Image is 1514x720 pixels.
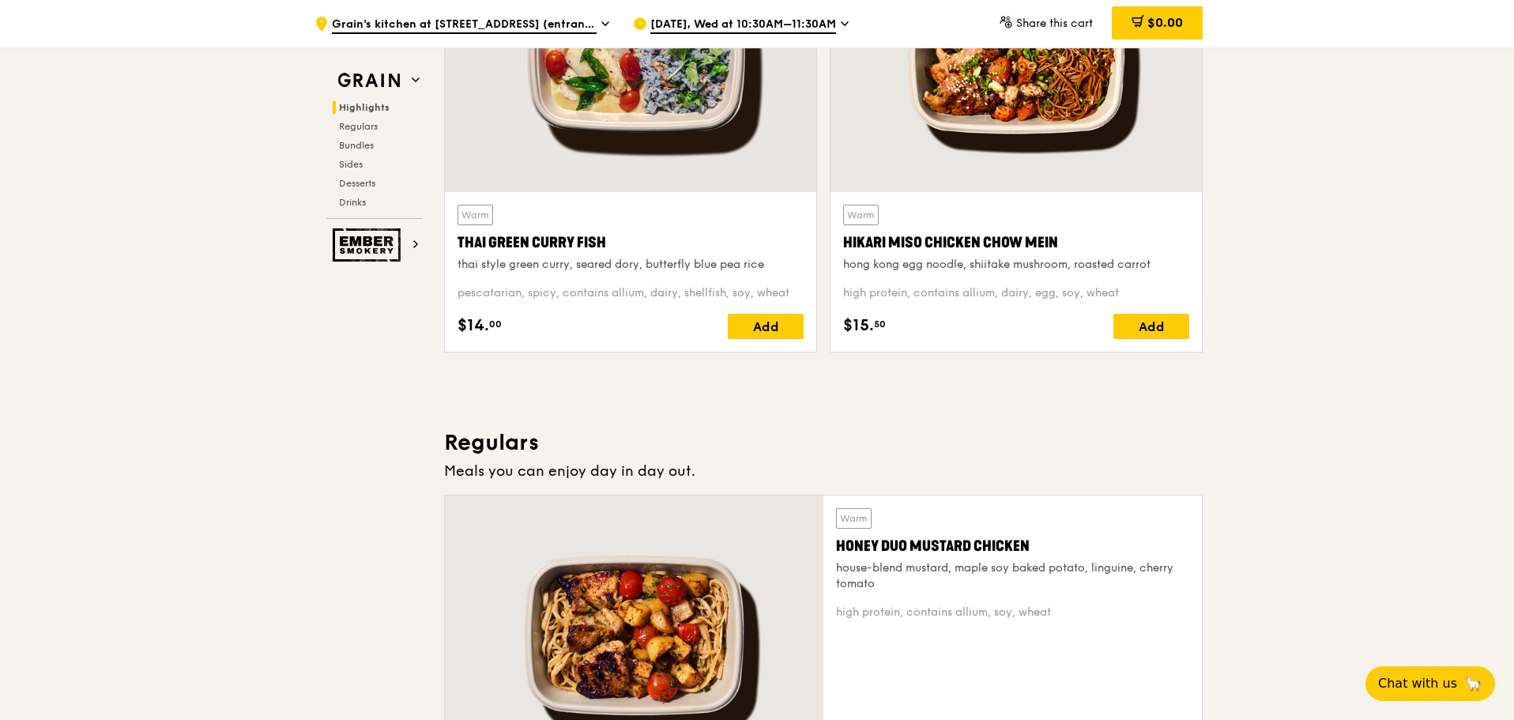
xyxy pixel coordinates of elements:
div: thai style green curry, seared dory, butterfly blue pea rice [458,257,804,273]
span: Desserts [339,178,375,189]
div: Honey Duo Mustard Chicken [836,535,1189,557]
div: Hikari Miso Chicken Chow Mein [843,232,1189,254]
button: Chat with us🦙 [1365,666,1495,701]
div: Warm [843,205,879,225]
div: Add [728,314,804,339]
div: house-blend mustard, maple soy baked potato, linguine, cherry tomato [836,560,1189,592]
span: Bundles [339,140,374,151]
span: 00 [489,318,502,330]
span: [DATE], Wed at 10:30AM–11:30AM [650,17,836,34]
span: Chat with us [1378,674,1457,693]
span: Share this cart [1016,17,1093,30]
span: $14. [458,314,489,337]
span: 50 [874,318,886,330]
div: pescatarian, spicy, contains allium, dairy, shellfish, soy, wheat [458,285,804,301]
div: Meals you can enjoy day in day out. [444,460,1203,482]
h3: Regulars [444,428,1203,457]
span: Regulars [339,121,378,132]
img: Ember Smokery web logo [333,228,405,262]
span: $0.00 [1147,15,1183,30]
span: $15. [843,314,874,337]
div: Warm [458,205,493,225]
span: Drinks [339,197,366,208]
div: high protein, contains allium, dairy, egg, soy, wheat [843,285,1189,301]
div: Warm [836,508,872,529]
div: high protein, contains allium, soy, wheat [836,605,1189,620]
img: Grain web logo [333,66,405,95]
div: hong kong egg noodle, shiitake mushroom, roasted carrot [843,257,1189,273]
span: 🦙 [1463,674,1482,693]
span: Grain's kitchen at [STREET_ADDRESS] (entrance along [PERSON_NAME][GEOGRAPHIC_DATA]) [332,17,597,34]
span: Highlights [339,102,390,113]
span: Sides [339,159,363,170]
div: Thai Green Curry Fish [458,232,804,254]
div: Add [1113,314,1189,339]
